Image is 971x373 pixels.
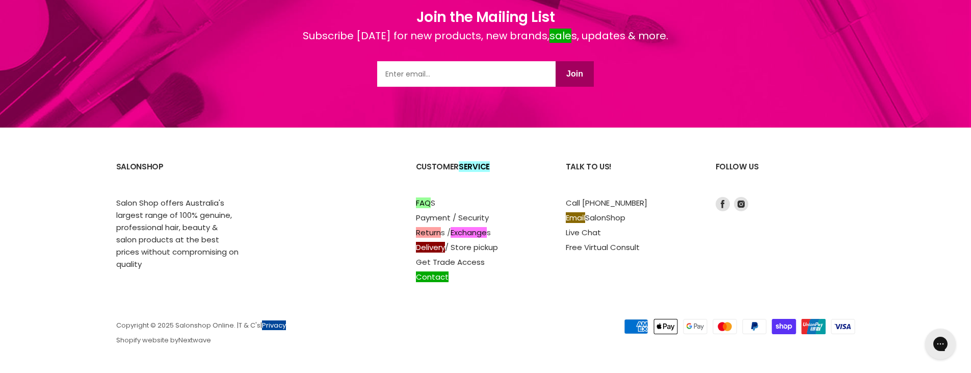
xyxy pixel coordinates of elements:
[566,227,601,238] a: Live Chat
[178,335,211,345] a: Nextwave
[566,197,647,208] a: Call [PHONE_NUMBER]
[416,242,498,253] a: Delivery/ Store pickup
[566,212,585,223] font: Email
[116,154,246,196] h2: SalonShop
[451,227,487,238] font: Exchange
[416,242,445,253] font: Delivery
[262,320,286,330] a: Privacy
[303,7,668,28] h1: Join the Mailing List
[416,271,449,282] a: Contact
[556,61,594,87] button: Join
[116,197,239,270] p: Salon Shop offers Australia's largest range of 100% genuine, professional hair, beauty & salon pr...
[116,322,554,345] p: Copyright © 2025 Salonshop Online. | | Shopify website by
[566,212,625,223] a: EmailSalonShop
[377,61,556,87] input: Email
[416,227,441,238] font: Return
[416,212,489,223] a: Payment / Security
[566,242,640,253] a: Free Virtual Consult
[416,227,491,238] a: Returns /Exchanges
[566,154,695,196] h2: Talk to us!
[549,29,571,43] font: sale
[303,28,668,61] div: Subscribe [DATE] for new products, new brands, s, updates & more.
[416,197,431,208] font: FAQ
[716,154,855,196] h2: Follow us
[239,320,260,330] a: T & C's
[459,161,490,172] font: Service
[416,257,485,267] a: Get Trade Access
[416,197,435,208] a: FAQS
[920,325,961,363] iframe: Gorgias live chat messenger
[416,154,545,196] h2: Customer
